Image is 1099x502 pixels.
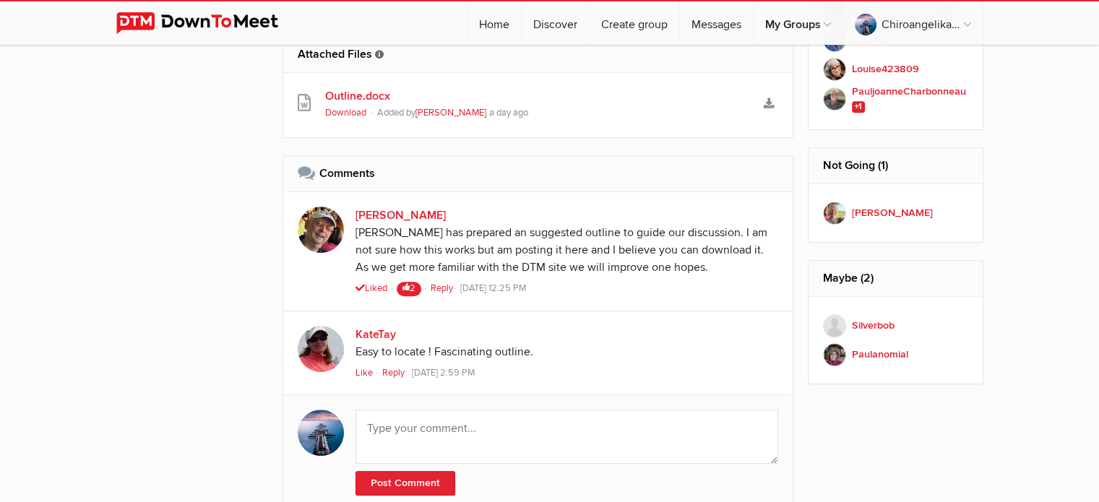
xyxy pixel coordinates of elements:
[852,318,895,334] b: Silverbob
[852,101,865,113] span: +1
[298,156,779,191] h2: Comments
[843,1,983,45] a: Chiroangelikahotmailcom
[382,367,410,378] a: Reply
[298,207,344,253] img: Jim Stewart
[852,84,968,115] b: PauljoanneCharbonneau
[522,1,589,45] a: Discover
[823,58,846,81] img: Louise423809
[467,1,521,45] a: Home
[680,1,753,45] a: Messages
[823,55,968,84] a: Louise423809
[852,61,919,77] b: Louise423809
[823,311,968,340] a: Silverbob
[823,148,968,183] h2: Not Going (1)
[397,282,421,295] span: 2
[489,107,529,118] span: a day ago
[823,261,968,295] h2: Maybe (2)
[823,343,846,366] img: Paulanomial
[823,202,846,225] img: Gail
[355,282,387,294] span: Liked
[298,37,779,72] h2: Attached Files
[355,367,373,378] span: Like
[415,107,486,118] a: [PERSON_NAME]
[823,199,968,228] a: [PERSON_NAME]
[355,282,389,294] a: Liked
[412,367,475,378] span: [DATE] 2:59 PM
[325,107,366,118] a: Download
[852,347,908,363] b: Paulanomial
[460,282,526,294] span: [DATE] 12:25 PM
[325,87,751,105] a: Outline.docx
[823,314,846,337] img: Silverbob
[590,1,679,45] a: Create group
[823,87,846,111] img: PauljoanneCharbonneau
[852,205,933,221] b: [PERSON_NAME]
[823,340,968,369] a: Paulanomial
[116,12,301,34] img: DownToMeet
[298,326,344,372] img: KateTay
[823,84,968,115] a: PauljoanneCharbonneau+1
[377,107,489,118] span: Added by
[355,224,779,277] div: [PERSON_NAME] has prepared an suggested outline to guide our discussion. I am not sure how this w...
[355,367,375,378] a: Like
[355,327,396,342] a: KateTay
[355,343,779,362] div: Easy to locate ! Fascinating outline.
[754,1,842,45] a: My Groups
[355,208,446,222] a: [PERSON_NAME]
[355,471,455,495] button: Post Comment
[431,282,458,294] a: Reply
